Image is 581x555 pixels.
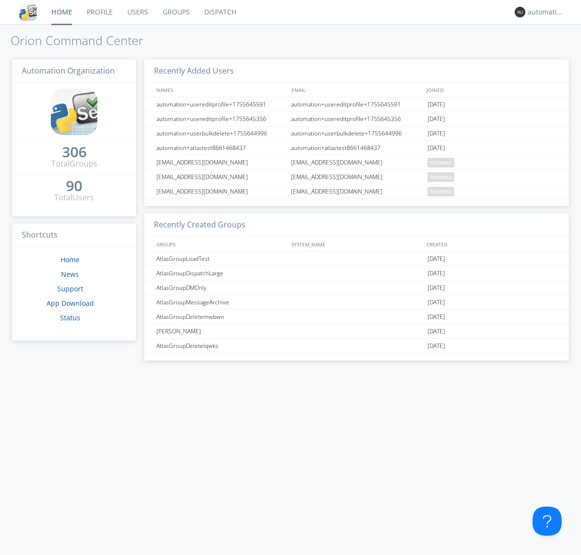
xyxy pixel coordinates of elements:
[428,339,445,353] span: [DATE]
[62,147,87,157] div: 306
[12,224,136,247] h3: Shortcuts
[51,158,97,169] div: Total Groups
[154,252,288,266] div: AtlasGroupLoadTest
[154,281,288,295] div: AtlasGroupDMOnly
[62,147,87,158] a: 306
[60,313,80,322] a: Status
[428,172,454,182] span: pending
[154,310,288,324] div: AtlasGroupDeletemwbwn
[154,339,288,353] div: AtlasGroupDeletelqwks
[144,324,569,339] a: [PERSON_NAME][DATE]
[428,97,445,112] span: [DATE]
[424,83,560,97] div: JOINED
[66,181,82,192] a: 90
[289,83,424,97] div: EMAIL
[428,126,445,141] span: [DATE]
[61,270,79,279] a: News
[22,65,115,76] span: Automation Organization
[144,170,569,184] a: [EMAIL_ADDRESS][DOMAIN_NAME][EMAIL_ADDRESS][DOMAIN_NAME]pending
[154,141,288,155] div: automation+atlastest8661468437
[428,281,445,295] span: [DATE]
[154,295,288,309] div: AtlasGroupMessageArchive
[154,184,288,198] div: [EMAIL_ADDRESS][DOMAIN_NAME]
[144,310,569,324] a: AtlasGroupDeletemwbwn[DATE]
[289,126,425,140] div: automation+userbulkdelete+1755644996
[144,295,569,310] a: AtlasGroupMessageArchive[DATE]
[154,112,288,126] div: automation+usereditprofile+1755645356
[144,213,569,237] h3: Recently Created Groups
[424,237,560,251] div: CREATED
[46,299,94,308] a: App Download
[289,141,425,155] div: automation+atlastest8661468437
[428,158,454,167] span: pending
[144,339,569,353] a: AtlasGroupDeletelqwks[DATE]
[144,281,569,295] a: AtlasGroupDMOnly[DATE]
[144,60,569,83] h3: Recently Added Users
[154,126,288,140] div: automation+userbulkdelete+1755644996
[144,252,569,266] a: AtlasGroupLoadTest[DATE]
[289,237,424,251] div: SYSTEM_NAME
[154,155,288,169] div: [EMAIL_ADDRESS][DOMAIN_NAME]
[154,324,288,338] div: [PERSON_NAME]
[61,255,79,264] a: Home
[154,237,287,251] div: GROUPS
[57,284,83,293] a: Support
[19,3,37,21] img: cddb5a64eb264b2086981ab96f4c1ba7
[144,155,569,170] a: [EMAIL_ADDRESS][DOMAIN_NAME][EMAIL_ADDRESS][DOMAIN_NAME]pending
[154,266,288,280] div: AtlasGroupDispatchLarge
[144,126,569,141] a: automation+userbulkdelete+1755644996automation+userbulkdelete+1755644996[DATE]
[144,112,569,126] a: automation+usereditprofile+1755645356automation+usereditprofile+1755645356[DATE]
[289,184,425,198] div: [EMAIL_ADDRESS][DOMAIN_NAME]
[428,187,454,196] span: pending
[428,252,445,266] span: [DATE]
[428,310,445,324] span: [DATE]
[289,155,425,169] div: [EMAIL_ADDRESS][DOMAIN_NAME]
[289,170,425,184] div: [EMAIL_ADDRESS][DOMAIN_NAME]
[289,97,425,111] div: automation+usereditprofile+1755645591
[66,181,82,191] div: 90
[533,507,562,536] iframe: Toggle Customer Support
[428,266,445,281] span: [DATE]
[428,112,445,126] span: [DATE]
[144,266,569,281] a: AtlasGroupDispatchLarge[DATE]
[428,324,445,339] span: [DATE]
[144,97,569,112] a: automation+usereditprofile+1755645591automation+usereditprofile+1755645591[DATE]
[144,141,569,155] a: automation+atlastest8661468437automation+atlastest8661468437[DATE]
[428,141,445,155] span: [DATE]
[528,7,564,17] div: automation+atlas0018
[154,170,288,184] div: [EMAIL_ADDRESS][DOMAIN_NAME]
[515,7,525,17] img: 373638.png
[154,97,288,111] div: automation+usereditprofile+1755645591
[54,192,94,203] div: Total Users
[144,184,569,199] a: [EMAIL_ADDRESS][DOMAIN_NAME][EMAIL_ADDRESS][DOMAIN_NAME]pending
[289,112,425,126] div: automation+usereditprofile+1755645356
[154,83,287,97] div: NAMES
[51,89,97,135] img: cddb5a64eb264b2086981ab96f4c1ba7
[428,295,445,310] span: [DATE]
